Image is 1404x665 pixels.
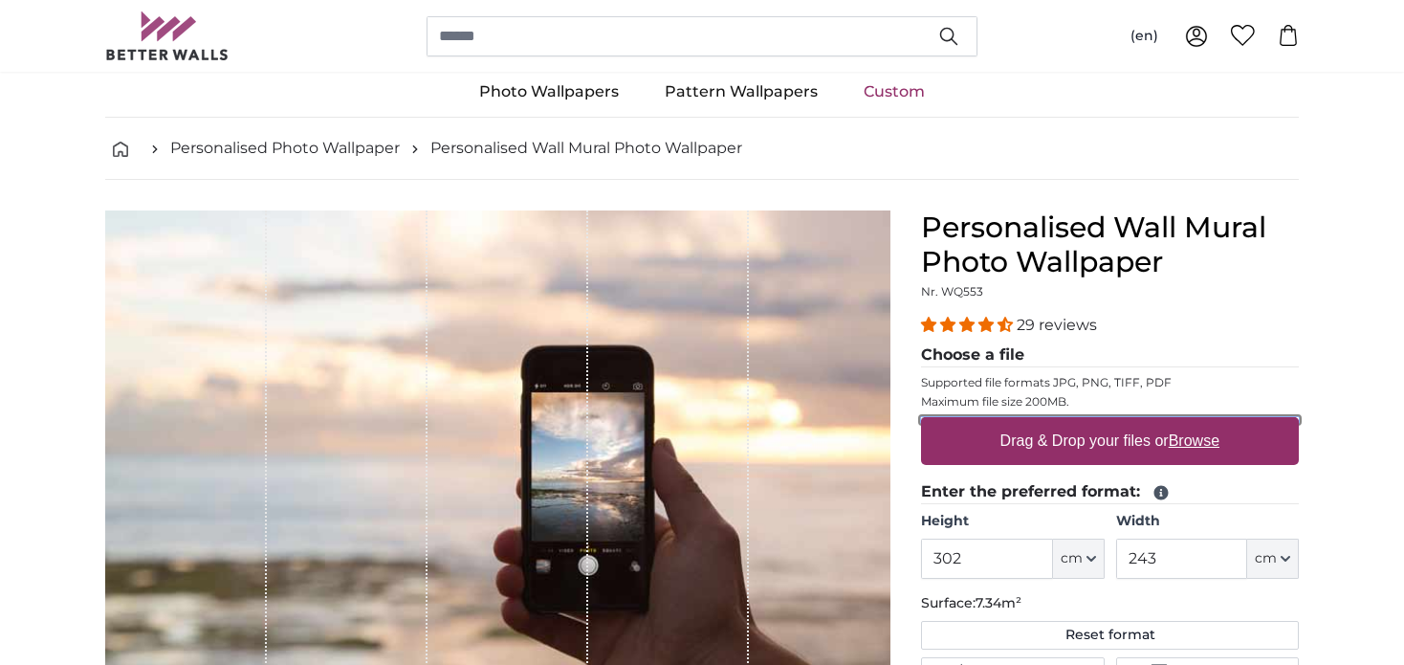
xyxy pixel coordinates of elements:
a: Custom [841,67,948,117]
img: Betterwalls [105,11,230,60]
button: Reset format [921,621,1299,650]
a: Pattern Wallpapers [642,67,841,117]
span: 4.34 stars [921,316,1017,334]
p: Supported file formats JPG, PNG, TIFF, PDF [921,375,1299,390]
span: 7.34m² [976,594,1021,611]
label: Height [921,512,1104,531]
button: cm [1053,539,1105,579]
span: cm [1255,549,1277,568]
legend: Choose a file [921,344,1299,367]
span: 29 reviews [1017,316,1097,334]
a: Personalised Photo Wallpaper [170,137,400,160]
a: Photo Wallpapers [456,67,642,117]
nav: breadcrumbs [105,118,1299,180]
span: Nr. WQ553 [921,284,983,299]
a: Personalised Wall Mural Photo Wallpaper [430,137,742,160]
span: cm [1061,549,1083,568]
button: (en) [1115,19,1174,54]
h1: Personalised Wall Mural Photo Wallpaper [921,211,1299,279]
u: Browse [1169,432,1219,449]
button: cm [1247,539,1299,579]
label: Width [1116,512,1299,531]
p: Surface: [921,594,1299,613]
legend: Enter the preferred format: [921,480,1299,504]
label: Drag & Drop your files or [993,422,1227,460]
p: Maximum file size 200MB. [921,394,1299,410]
